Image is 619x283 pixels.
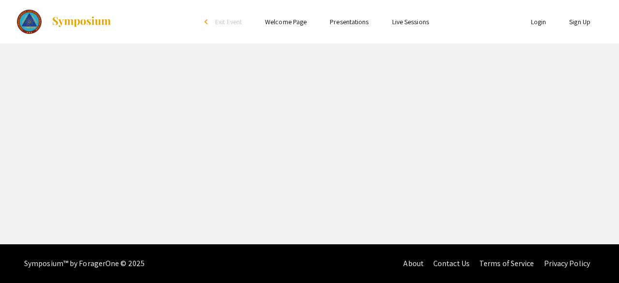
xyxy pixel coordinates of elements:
a: About [403,258,424,268]
a: Privacy Policy [544,258,590,268]
div: arrow_back_ios [205,19,210,25]
a: Welcome Page [265,17,307,26]
img: Symposium by ForagerOne [51,16,112,28]
a: Presentations [330,17,368,26]
img: The 2023 Colorado Science & Engineering Fair [17,10,42,34]
a: Live Sessions [392,17,429,26]
a: Sign Up [569,17,590,26]
a: Terms of Service [479,258,534,268]
span: Exit Event [215,17,242,26]
a: The 2023 Colorado Science & Engineering Fair [17,10,112,34]
a: Contact Us [433,258,470,268]
a: Login [531,17,546,26]
div: Symposium™ by ForagerOne © 2025 [24,244,145,283]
